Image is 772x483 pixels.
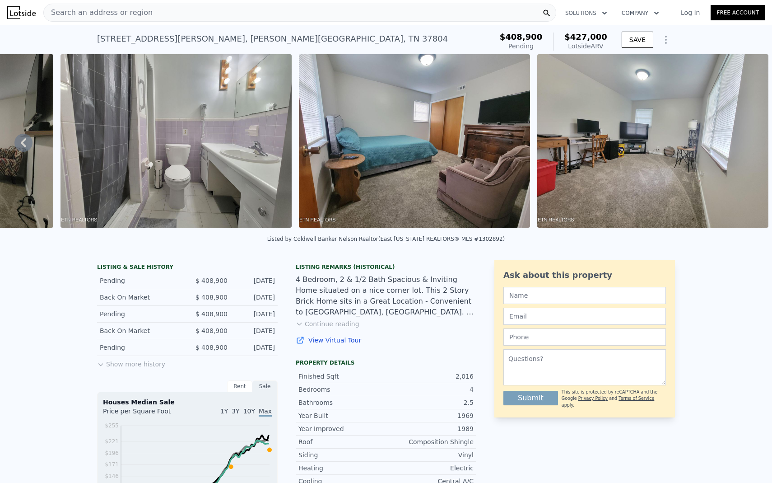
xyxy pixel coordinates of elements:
[105,422,119,429] tspan: $255
[298,385,386,394] div: Bedrooms
[558,5,614,21] button: Solutions
[503,308,666,325] input: Email
[195,310,228,318] span: $ 408,900
[503,391,558,405] button: Submit
[503,287,666,304] input: Name
[97,263,278,272] div: LISTING & SALE HISTORY
[503,328,666,346] input: Phone
[105,473,119,479] tspan: $146
[298,424,386,433] div: Year Improved
[614,5,666,21] button: Company
[232,408,239,415] span: 3Y
[298,411,386,420] div: Year Built
[564,32,607,42] span: $427,000
[103,407,187,421] div: Price per Square Foot
[7,6,36,19] img: Lotside
[386,424,474,433] div: 1989
[622,32,653,48] button: SAVE
[105,438,119,445] tspan: $221
[97,356,165,369] button: Show more history
[44,7,153,18] span: Search an address or region
[386,437,474,446] div: Composition Shingle
[296,336,476,345] a: View Virtual Tour
[235,276,275,285] div: [DATE]
[537,54,768,228] img: Sale: 142285069 Parcel: 86837267
[296,359,476,366] div: Property details
[296,274,476,318] div: 4 Bedroom, 2 & 1/2 Bath Spacious & Inviting Home situated on a nice corner lot. This 2 Story Bric...
[619,396,654,401] a: Terms of Service
[299,54,530,228] img: Sale: 142285069 Parcel: 86837267
[711,5,765,20] a: Free Account
[298,398,386,407] div: Bathrooms
[296,319,359,328] button: Continue reading
[298,464,386,473] div: Heating
[235,343,275,352] div: [DATE]
[259,408,272,417] span: Max
[564,42,607,51] div: Lotside ARV
[298,437,386,446] div: Roof
[500,42,543,51] div: Pending
[105,461,119,468] tspan: $171
[386,411,474,420] div: 1969
[100,326,180,335] div: Back On Market
[235,293,275,302] div: [DATE]
[100,309,180,319] div: Pending
[670,8,711,17] a: Log In
[562,389,666,408] div: This site is protected by reCAPTCHA and the Google and apply.
[298,450,386,460] div: Siding
[105,450,119,456] tspan: $196
[220,408,228,415] span: 1Y
[386,464,474,473] div: Electric
[227,380,252,392] div: Rent
[195,294,228,301] span: $ 408,900
[60,54,292,228] img: Sale: 142285069 Parcel: 86837267
[97,33,448,45] div: [STREET_ADDRESS][PERSON_NAME] , [PERSON_NAME][GEOGRAPHIC_DATA] , TN 37804
[503,269,666,281] div: Ask about this property
[578,396,608,401] a: Privacy Policy
[100,343,180,352] div: Pending
[252,380,278,392] div: Sale
[235,309,275,319] div: [DATE]
[243,408,255,415] span: 10Y
[657,31,675,49] button: Show Options
[386,450,474,460] div: Vinyl
[195,344,228,351] span: $ 408,900
[386,385,474,394] div: 4
[500,32,543,42] span: $408,900
[100,293,180,302] div: Back On Market
[386,372,474,381] div: 2,016
[103,398,272,407] div: Houses Median Sale
[100,276,180,285] div: Pending
[195,277,228,284] span: $ 408,900
[235,326,275,335] div: [DATE]
[298,372,386,381] div: Finished Sqft
[267,236,505,242] div: Listed by Coldwell Banker Nelson Realtor (East [US_STATE] REALTORS® MLS #1302892)
[386,398,474,407] div: 2.5
[195,327,228,334] span: $ 408,900
[296,263,476,271] div: Listing Remarks (Historical)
